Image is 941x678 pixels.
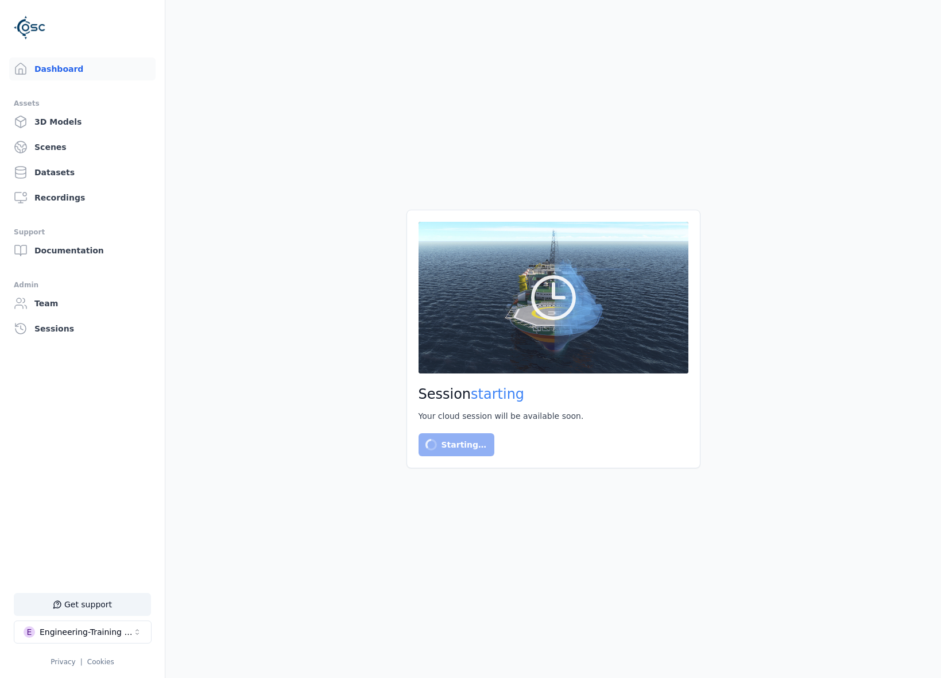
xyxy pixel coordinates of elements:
button: Select a workspace [14,621,152,644]
a: Sessions [9,317,156,340]
a: Datasets [9,161,156,184]
div: Your cloud session will be available soon. [419,410,688,422]
span: | [80,658,83,666]
div: Admin [14,278,151,292]
div: Support [14,225,151,239]
img: Logo [14,11,46,44]
div: E [24,626,35,638]
div: Engineering-Training (SSO Staging) [40,626,133,638]
a: Cookies [87,658,114,666]
a: Scenes [9,136,156,159]
a: Team [9,292,156,315]
a: Privacy [51,658,75,666]
h2: Session [419,385,688,403]
button: Starting… [419,433,495,456]
a: Recordings [9,186,156,209]
a: Dashboard [9,57,156,80]
button: Get support [14,593,151,616]
a: 3D Models [9,110,156,133]
div: Assets [14,97,151,110]
a: Documentation [9,239,156,262]
span: starting [471,386,524,402]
